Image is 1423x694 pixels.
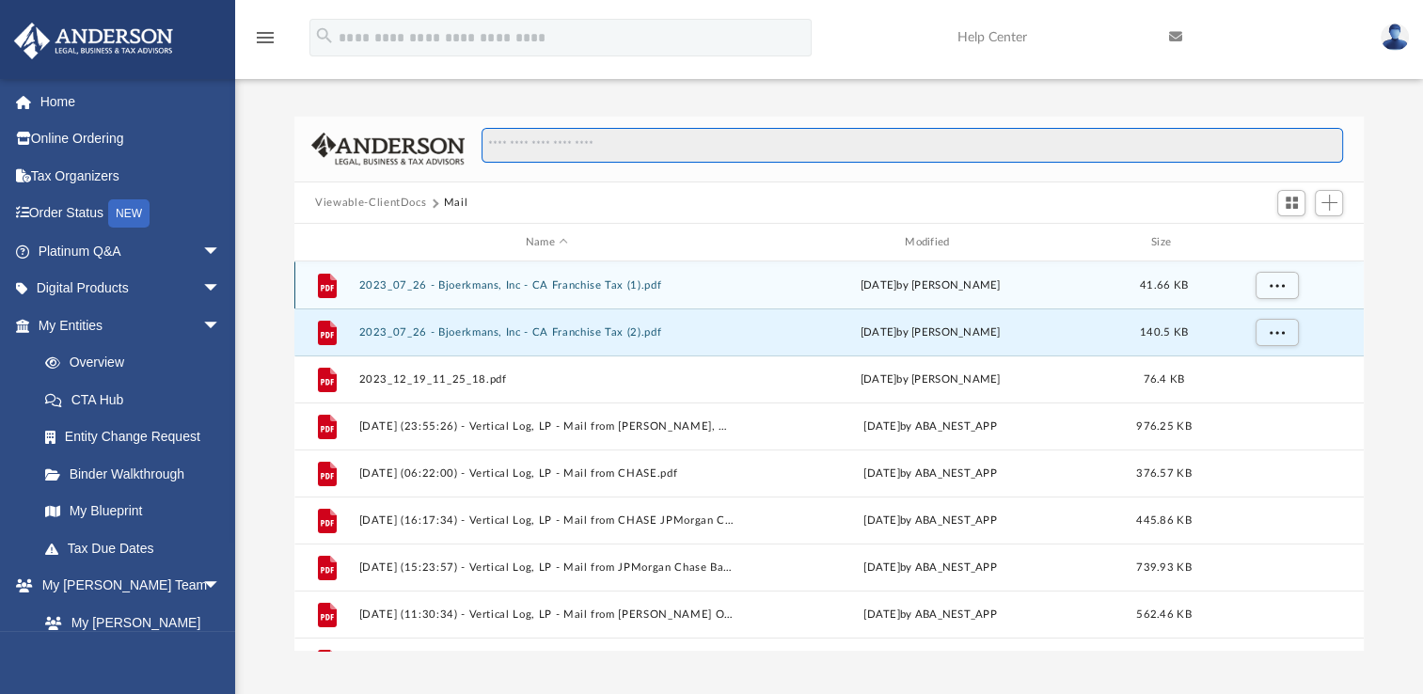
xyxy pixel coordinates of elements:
span: arrow_drop_down [202,270,240,308]
button: [DATE] (15:23:57) - Vertical Log, LP - Mail from JPMorgan Chase Bank, N.A..pdf [359,561,735,574]
a: CTA Hub [26,381,249,418]
span: arrow_drop_down [202,307,240,345]
div: Modified [742,234,1118,251]
a: Home [13,83,249,120]
div: Name [358,234,735,251]
span: 976.25 KB [1136,421,1191,432]
button: [DATE] (16:17:34) - Vertical Log, LP - Mail from CHASE JPMorgan Chase Bank, N.A..pdf [359,514,735,527]
a: My [PERSON_NAME] Team [26,604,230,664]
div: [DATE] by ABA_NEST_APP [743,465,1118,482]
span: 140.5 KB [1140,327,1188,338]
input: Search files and folders [482,128,1343,164]
a: Overview [26,344,249,382]
div: [DATE] by ABA_NEST_APP [743,607,1118,623]
span: 76.4 KB [1144,374,1185,385]
button: Add [1315,190,1343,216]
div: [DATE] by [PERSON_NAME] [743,371,1118,388]
button: More options [1256,272,1299,300]
button: 2023_07_26 - Bjoerkmans, Inc - CA Franchise Tax (1).pdf [359,279,735,292]
a: My Blueprint [26,493,240,530]
a: menu [254,36,277,49]
span: arrow_drop_down [202,232,240,271]
button: Switch to Grid View [1277,190,1305,216]
i: menu [254,26,277,49]
a: Platinum Q&Aarrow_drop_down [13,232,249,270]
div: grid [294,261,1364,651]
a: Order StatusNEW [13,195,249,233]
div: id [303,234,350,251]
img: User Pic [1381,24,1409,51]
div: [DATE] by ABA_NEST_APP [743,418,1118,435]
div: [DATE] by ABA_NEST_APP [743,513,1118,529]
button: [DATE] (06:22:00) - Vertical Log, LP - Mail from CHASE.pdf [359,467,735,480]
div: id [1210,234,1341,251]
button: Mail [444,195,468,212]
a: Tax Due Dates [26,529,249,567]
a: Tax Organizers [13,157,249,195]
button: More options [1256,319,1299,347]
div: Size [1127,234,1202,251]
button: 2023_07_26 - Bjoerkmans, Inc - CA Franchise Tax (2).pdf [359,326,735,339]
a: Entity Change Request [26,418,249,456]
div: [DATE] by ABA_NEST_APP [743,560,1118,576]
span: arrow_drop_down [202,567,240,606]
button: Viewable-ClientDocs [315,195,426,212]
button: 2023_12_19_11_25_18.pdf [359,373,735,386]
a: Digital Productsarrow_drop_down [13,270,249,308]
span: 41.66 KB [1140,280,1188,291]
span: 445.86 KB [1136,515,1191,526]
button: [DATE] (11:30:34) - Vertical Log, LP - Mail from [PERSON_NAME] ORANGE COUNTY ASSESSOR.pdf [359,608,735,621]
button: [DATE] (23:55:26) - Vertical Log, LP - Mail from [PERSON_NAME], CPA Orange County Treasurer-Tax C... [359,420,735,433]
span: 739.93 KB [1136,562,1191,573]
div: [DATE] by [PERSON_NAME] [743,277,1118,294]
div: NEW [108,199,150,228]
div: [DATE] by [PERSON_NAME] [743,324,1118,341]
i: search [314,25,335,46]
a: Binder Walkthrough [26,455,249,493]
img: Anderson Advisors Platinum Portal [8,23,179,59]
a: My Entitiesarrow_drop_down [13,307,249,344]
a: My [PERSON_NAME] Teamarrow_drop_down [13,567,240,605]
span: 562.46 KB [1136,609,1191,620]
span: 376.57 KB [1136,468,1191,479]
a: Online Ordering [13,120,249,158]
